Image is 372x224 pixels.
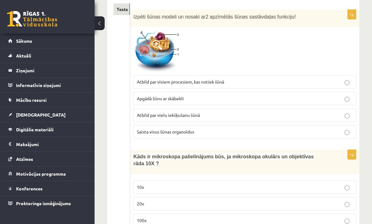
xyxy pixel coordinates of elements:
a: Aktuāli [8,48,87,63]
span: Motivācijas programma [16,171,66,177]
span: Atbild par vielu iekšķušanu šūnā [137,112,200,118]
p: 1p [347,9,356,19]
span: 20x [137,201,144,206]
a: Konferences [8,181,87,196]
legend: Maksājumi [16,137,87,151]
span: Atbild par visiem procesiem, kas notiek šūnā [137,79,224,85]
span: [DEMOGRAPHIC_DATA] [16,112,66,117]
span: 10x [137,184,144,190]
a: Mācību resursi [8,93,87,107]
input: Atbild par vielu iekšķušanu šūnā [345,113,350,118]
input: Saista visus šūnas organoīdus [345,130,350,135]
p: 1p [347,150,356,160]
span: Proktoringa izmēģinājums [16,200,71,206]
a: Ziņojumi [8,63,87,78]
a: Atzīmes [8,152,87,166]
a: Motivācijas programma [8,167,87,181]
input: Atbild par visiem procesiem, kas notiek šūnā [345,80,350,85]
legend: Informatīvie ziņojumi [16,78,87,92]
a: Proktoringa izmēģinājums [8,196,87,210]
a: Informatīvie ziņojumi [8,78,87,92]
input: Apgādā šūnu ar skābekli [345,97,350,102]
legend: Ziņojumi [16,63,87,78]
span: Apgādā šūnu ar skābekli [137,96,184,101]
a: [DEMOGRAPHIC_DATA] [8,107,87,122]
a: Sākums [8,34,87,48]
input: 10x [345,185,350,190]
span: Sākums [16,38,32,44]
span: Konferences [16,186,43,191]
span: Izpēti šūnas modeli un nosaki ar [133,14,206,19]
a: Rīgas 1. Tālmācības vidusskola [7,11,57,27]
a: Tests [113,3,130,15]
img: 1.png [133,30,181,72]
span: Aktuāli [16,53,31,58]
span: Kāds ir mikroskopa palielinājums būs, ja mikroskopa okulārs un objektīvas rāda 10X ? [133,154,314,166]
span: Atzīmes [16,156,33,162]
span: Digitālie materiāli [16,127,54,132]
a: Digitālie materiāli [8,122,87,137]
a: Maksājumi [8,137,87,151]
span: 2 apzīmētās šūnas sastāvdaļas funkciju! [206,14,296,19]
span: Saista visus šūnas organoīdus [137,129,194,134]
span: Mācību resursi [16,97,47,103]
span: 100x [137,217,147,223]
input: 20x [345,202,350,207]
input: 100x [345,219,350,224]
